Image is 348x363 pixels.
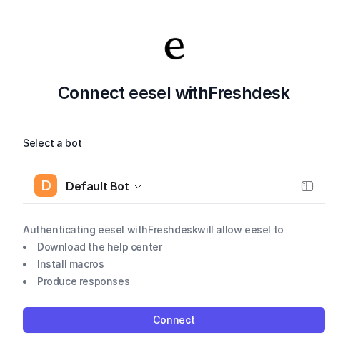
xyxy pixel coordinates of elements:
h2: Connect eesel with Freshdesk [23,80,325,106]
li: Produce responses [23,273,325,290]
p: Authenticating eesel with Freshdesk will allow eesel to [23,221,325,238]
label: Select a bot [23,135,325,152]
img: Your Company [160,34,189,63]
button: Connect [23,307,325,333]
li: Download the help center [23,238,325,256]
span: Default Bot [66,176,129,196]
span: D [34,174,57,197]
li: Install macros [23,256,325,273]
button: DDefault Bot [23,169,325,203]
